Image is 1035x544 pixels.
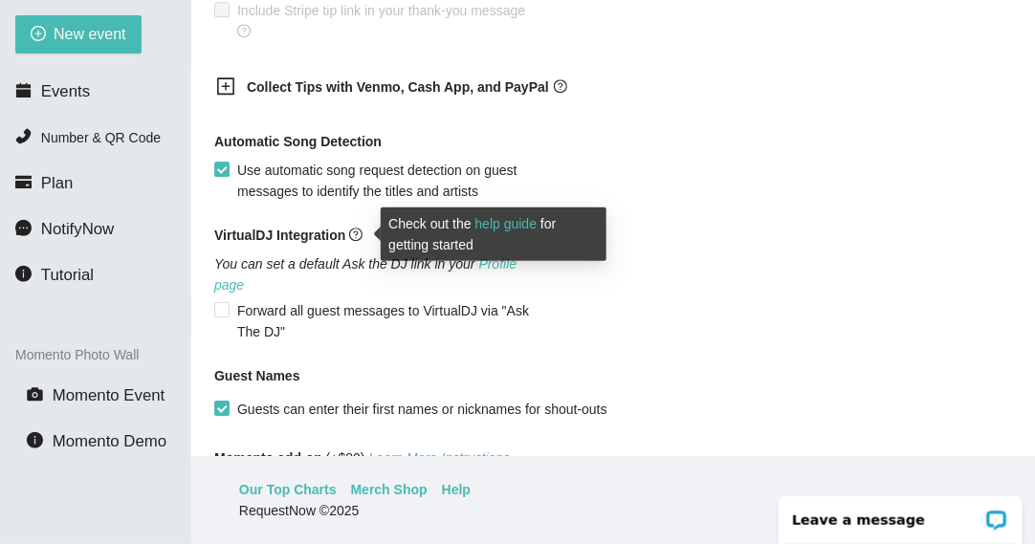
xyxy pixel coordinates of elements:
b: Momento add-on [214,450,322,466]
span: New event [54,22,126,46]
span: Use automatic song request detection on guest messages to identify the titles and artists [230,160,547,202]
span: info-circle [15,266,32,282]
a: Merch Shop [351,479,428,500]
span: Forward all guest messages to VirtualDJ via "Ask The DJ" [230,300,547,342]
span: question-circle [349,228,363,241]
div: RequestNow © 2025 [239,500,982,521]
div: Check out the for getting started [388,213,599,255]
iframe: LiveChat chat widget [766,484,1035,544]
span: Number & QR Code [41,130,161,145]
span: NotifyNow [41,220,114,238]
span: (+$80) [214,447,510,468]
span: info-circle [27,432,43,448]
span: credit-card [15,174,32,190]
i: You can set a default Ask the DJ link in your [214,256,517,293]
span: Momento Event [53,386,165,404]
b: Automatic Song Detection [214,131,382,152]
span: plus-square [216,76,235,96]
a: Learn More [368,450,437,466]
span: calendar [15,82,32,98]
span: plus-circle [31,26,46,44]
span: question-circle [237,24,251,37]
span: Tutorial [41,266,94,284]
i: - [368,450,510,466]
a: help guide [475,216,538,231]
span: Plan [41,174,74,192]
b: VirtualDJ Integration [214,228,345,243]
button: plus-circleNew event [15,15,142,54]
b: Guest Names [214,368,299,383]
span: Momento Demo [53,432,166,450]
span: Events [41,82,90,100]
a: Our Top Charts [239,479,337,500]
span: phone [15,128,32,144]
span: Guests can enter their first names or nicknames for shout-outs [230,399,615,420]
a: Profile page [214,256,517,293]
span: camera [27,386,43,403]
span: message [15,220,32,236]
a: Help [442,479,471,500]
div: Collect Tips with Venmo, Cash App, and PayPalquestion-circle [201,65,679,112]
span: question-circle [554,79,567,93]
a: Instructions [442,450,511,466]
b: Collect Tips with Venmo, Cash App, and PayPal [247,79,549,95]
